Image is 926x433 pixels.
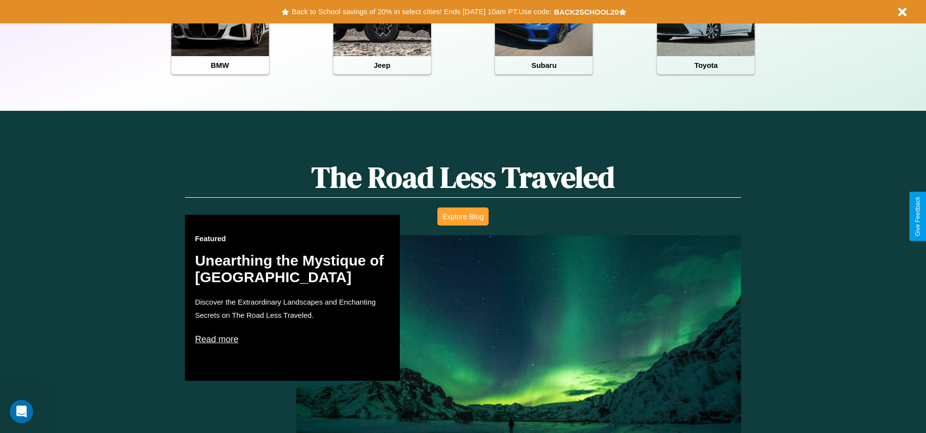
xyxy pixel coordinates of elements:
button: Back to School savings of 20% in select cities! Ends [DATE] 10am PT.Use code: [289,5,554,19]
h1: The Road Less Traveled [185,157,741,198]
button: Explore Blog [437,207,489,226]
b: BACK2SCHOOL20 [554,8,619,16]
h2: Unearthing the Mystique of [GEOGRAPHIC_DATA] [195,252,390,286]
h4: Jeep [333,56,431,74]
h4: BMW [171,56,269,74]
p: Read more [195,331,390,347]
p: Discover the Extraordinary Landscapes and Enchanting Secrets on The Road Less Traveled. [195,295,390,322]
iframe: Intercom live chat [10,400,33,423]
h4: Toyota [657,56,755,74]
div: Give Feedback [914,197,921,236]
h3: Featured [195,234,390,243]
h4: Subaru [495,56,593,74]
